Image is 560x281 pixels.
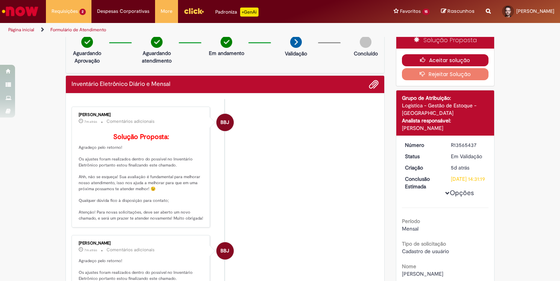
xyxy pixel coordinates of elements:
dt: Número [399,141,446,149]
button: Aceitar solução [402,54,489,66]
a: Formulário de Atendimento [50,27,106,33]
div: Breno Bredariol Jerico [216,114,234,131]
time: 29/09/2025 10:19:14 [84,248,97,252]
b: Solução Proposta: [113,133,169,141]
span: 7m atrás [84,119,97,124]
p: Agradeço pelo retorno! Os ajustes foram realizados dentro do possível no Inventário Eletrônico po... [79,133,204,221]
span: Rascunhos [447,8,475,15]
h2: Inventário Eletrônico Diário e Mensal Histórico de tíquete [72,81,170,88]
b: Período [402,218,420,224]
div: [PERSON_NAME] [79,241,204,246]
div: Solução Proposta [396,32,495,49]
a: Página inicial [8,27,34,33]
dt: Criação [399,164,446,171]
div: [PERSON_NAME] [402,124,489,132]
span: 2 [79,9,86,15]
a: Rascunhos [441,8,475,15]
span: Mensal [402,225,418,232]
small: Comentários adicionais [107,247,155,253]
p: Validação [285,50,307,57]
img: check-circle-green.png [81,36,93,48]
span: 15 [422,9,430,15]
button: Adicionar anexos [369,79,379,89]
span: 7m atrás [84,248,97,252]
div: [PERSON_NAME] [79,113,204,117]
span: Favoritos [400,8,421,15]
span: 5d atrás [451,164,469,171]
img: img-circle-grey.png [360,36,371,48]
span: More [161,8,172,15]
button: Rejeitar Solução [402,68,489,80]
b: Nome [402,263,416,270]
div: [DATE] 14:31:19 [451,175,486,183]
span: BBJ [221,242,229,260]
span: Cadastro de usuário [402,248,449,255]
dt: Conclusão Estimada [399,175,446,190]
ul: Trilhas de página [6,23,368,37]
small: Comentários adicionais [107,118,155,125]
img: ServiceNow [1,4,40,19]
time: 25/09/2025 09:35:01 [451,164,469,171]
img: check-circle-green.png [221,36,232,48]
span: Despesas Corporativas [97,8,149,15]
p: Aguardando atendimento [138,49,175,64]
div: Analista responsável: [402,117,489,124]
span: Requisições [52,8,78,15]
span: [PERSON_NAME] [516,8,554,14]
div: R13565437 [451,141,486,149]
div: 25/09/2025 09:35:01 [451,164,486,171]
div: Logística - Gestão de Estoque - [GEOGRAPHIC_DATA] [402,102,489,117]
time: 29/09/2025 10:19:25 [84,119,97,124]
img: check-circle-green.png [151,36,163,48]
dt: Status [399,153,446,160]
b: Tipo de solicitação [402,240,446,247]
p: Aguardando Aprovação [69,49,105,64]
span: BBJ [221,113,229,131]
span: [PERSON_NAME] [402,270,443,277]
p: Em andamento [209,49,244,57]
div: Em Validação [451,153,486,160]
div: Breno Bredariol Jerico [216,242,234,260]
div: Padroniza [215,8,259,17]
p: Concluído [354,50,378,57]
p: +GenAi [240,8,259,17]
div: Grupo de Atribuição: [402,94,489,102]
img: arrow-next.png [290,36,302,48]
img: click_logo_yellow_360x200.png [184,5,204,17]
